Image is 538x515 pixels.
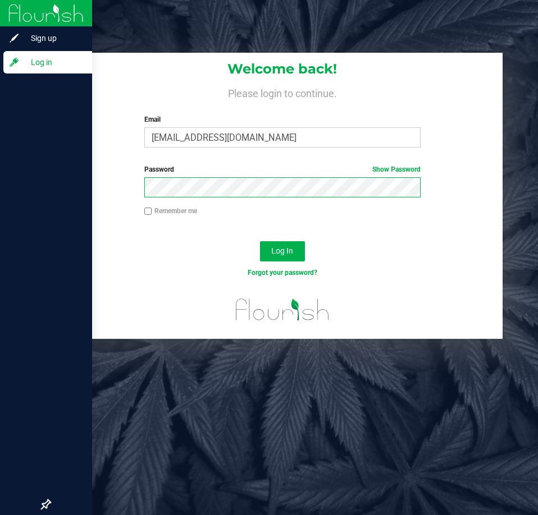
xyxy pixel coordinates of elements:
inline-svg: Log in [8,57,20,68]
button: Log In [260,241,305,261]
img: flourish_logo.svg [227,289,338,330]
input: Remember me [144,208,152,215]
inline-svg: Sign up [8,33,20,44]
label: Remember me [144,206,197,216]
h1: Welcome back! [62,62,502,76]
a: Show Password [372,165,421,173]
span: Sign up [20,31,87,45]
label: Email [144,114,421,125]
span: Log In [271,246,293,255]
a: Forgot your password? [248,269,317,277]
span: Log in [20,56,87,69]
span: Password [144,165,174,173]
h4: Please login to continue. [62,85,502,99]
